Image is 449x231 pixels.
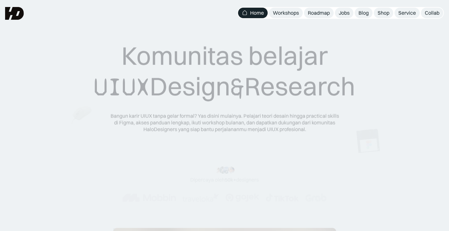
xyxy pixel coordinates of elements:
[238,8,268,18] a: Home
[378,10,389,16] div: Shop
[250,10,264,16] div: Home
[94,72,150,102] span: UIUX
[308,10,330,16] div: Roadmap
[269,8,303,18] a: Workshops
[230,72,244,102] span: &
[358,10,369,16] div: Blog
[273,10,299,16] div: Workshops
[190,177,259,183] div: Dipercaya oleh designers
[335,8,353,18] a: Jobs
[339,10,350,16] div: Jobs
[94,40,355,102] div: Komunitas belajar Design Research
[374,8,393,18] a: Shop
[398,10,416,16] div: Service
[421,8,443,18] a: Collab
[225,177,236,183] span: 50k+
[425,10,439,16] div: Collab
[110,112,339,132] div: Bangun karir UIUX tanpa gelar formal? Yas disini mulainya. Pelajari teori desain hingga practical...
[395,8,420,18] a: Service
[355,8,373,18] a: Blog
[304,8,334,18] a: Roadmap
